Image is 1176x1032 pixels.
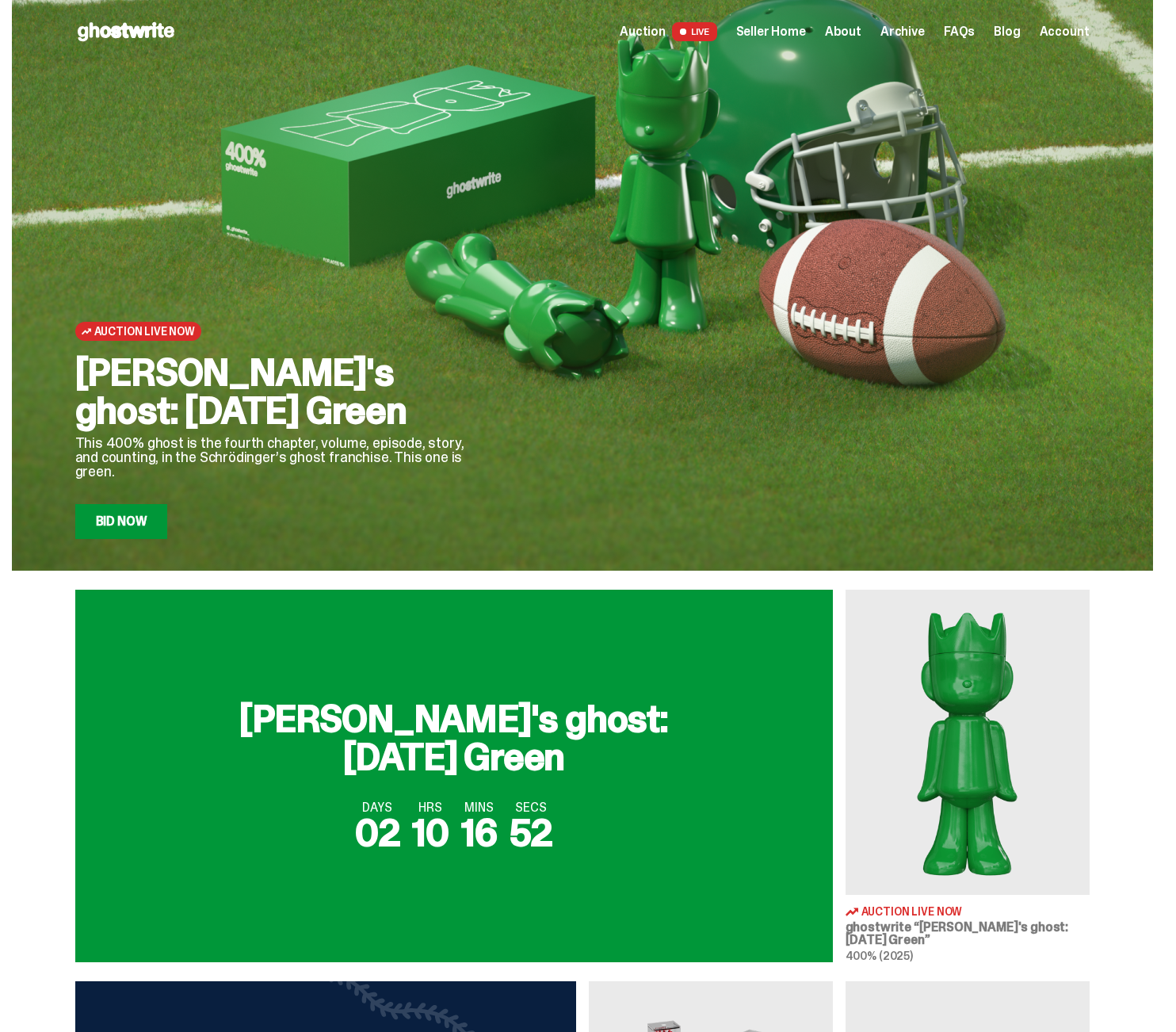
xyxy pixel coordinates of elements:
span: 400% (2025) [846,949,913,963]
a: Archive [880,25,925,38]
span: Auction Live Now [861,906,963,917]
span: 02 [355,808,400,858]
span: DAYS [355,801,400,814]
h3: ghostwrite “[PERSON_NAME]'s ghost: [DATE] Green” [846,921,1090,946]
a: Blog [994,25,1020,38]
span: HRS [412,801,449,814]
a: Auction LIVE [620,22,716,41]
span: LIVE [672,22,717,41]
span: 16 [461,808,497,858]
a: Seller Home [736,25,806,38]
p: This 400% ghost is the fourth chapter, volume, episode, story, and counting, in the Schrödinger’s... [75,436,487,479]
h2: [PERSON_NAME]'s ghost: [DATE] Green [75,354,487,430]
span: 52 [510,808,553,858]
span: Auction [620,25,666,38]
a: FAQs [944,25,975,38]
a: Bid Now [75,504,168,539]
img: Schrödinger's ghost: Sunday Green [846,590,1090,895]
span: MINS [461,801,497,814]
a: Schrödinger's ghost: Sunday Green Auction Live Now [846,590,1090,962]
a: About [825,25,861,38]
a: Account [1040,25,1090,38]
span: SECS [510,801,553,814]
h2: [PERSON_NAME]'s ghost: [DATE] Green [200,700,708,776]
span: 10 [412,808,449,858]
span: Auction Live Now [94,325,195,338]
